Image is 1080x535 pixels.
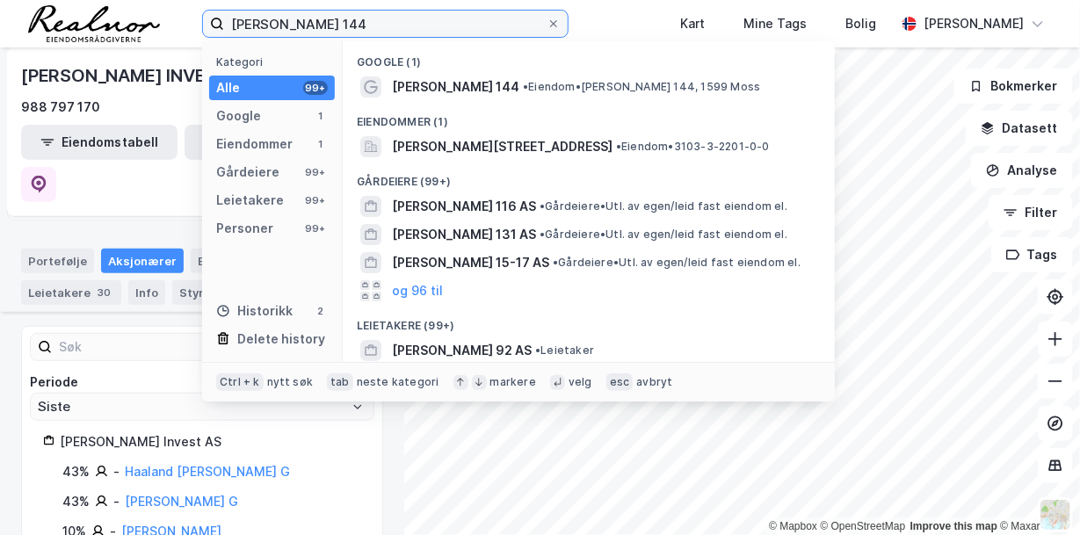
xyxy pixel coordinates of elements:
[992,451,1080,535] div: Kontrollprogram for chat
[743,13,807,34] div: Mine Tags
[636,375,672,389] div: avbryt
[553,256,558,269] span: •
[540,228,545,241] span: •
[616,140,770,154] span: Eiendom • 3103-3-2201-0-0
[314,109,328,123] div: 1
[216,105,261,127] div: Google
[128,280,165,305] div: Info
[553,256,801,270] span: Gårdeiere • Utl. av egen/leid fast eiendom el.
[966,111,1073,146] button: Datasett
[992,451,1080,535] iframe: Chat Widget
[216,77,240,98] div: Alle
[303,165,328,179] div: 99+
[343,101,835,133] div: Eiendommer (1)
[216,134,293,155] div: Eiendommer
[569,375,592,389] div: velg
[60,431,361,452] div: [PERSON_NAME] Invest AS
[392,196,536,217] span: [PERSON_NAME] 116 AS
[616,140,621,153] span: •
[351,400,365,414] button: Open
[52,334,244,360] input: Søk
[392,340,532,361] span: [PERSON_NAME] 92 AS
[216,55,335,69] div: Kategori
[680,13,705,34] div: Kart
[392,224,536,245] span: [PERSON_NAME] 131 AS
[343,305,835,336] div: Leietakere (99+)
[62,491,90,512] div: 43%
[172,280,244,305] div: Styret
[125,464,290,479] a: Haaland [PERSON_NAME] G
[606,373,634,391] div: esc
[845,13,876,34] div: Bolig
[303,221,328,235] div: 99+
[303,193,328,207] div: 99+
[94,284,114,301] div: 30
[343,161,835,192] div: Gårdeiere (99+)
[21,125,178,160] button: Eiendomstabell
[314,304,328,318] div: 2
[523,80,528,93] span: •
[21,249,94,273] div: Portefølje
[540,228,787,242] span: Gårdeiere • Utl. av egen/leid fast eiendom el.
[216,162,279,183] div: Gårdeiere
[327,373,353,391] div: tab
[216,218,273,239] div: Personer
[535,343,594,358] span: Leietaker
[113,491,120,512] div: -
[769,520,817,532] a: Mapbox
[113,461,120,482] div: -
[392,136,612,157] span: [PERSON_NAME][STREET_ADDRESS]
[267,375,314,389] div: nytt søk
[31,394,373,420] input: ClearOpen
[125,494,238,509] a: [PERSON_NAME] G
[954,69,1073,104] button: Bokmerker
[357,375,439,389] div: neste kategori
[821,520,906,532] a: OpenStreetMap
[224,11,547,37] input: Søk på adresse, matrikkel, gårdeiere, leietakere eller personer
[540,199,545,213] span: •
[21,280,121,305] div: Leietakere
[101,249,184,273] div: Aksjonærer
[185,125,341,160] button: Leietakertabell
[392,280,443,301] button: og 96 til
[28,5,160,42] img: realnor-logo.934646d98de889bb5806.png
[910,520,997,532] a: Improve this map
[314,137,328,151] div: 1
[237,329,325,350] div: Delete history
[924,13,1024,34] div: [PERSON_NAME]
[540,199,787,213] span: Gårdeiere • Utl. av egen/leid fast eiendom el.
[971,153,1073,188] button: Analyse
[216,373,264,391] div: Ctrl + k
[62,461,90,482] div: 43%
[490,375,536,389] div: markere
[303,81,328,95] div: 99+
[989,195,1073,230] button: Filter
[21,61,259,90] div: [PERSON_NAME] INVEST AS
[191,249,299,273] div: Eiendommer
[216,190,284,211] div: Leietakere
[392,76,519,98] span: [PERSON_NAME] 144
[216,300,293,322] div: Historikk
[392,252,549,273] span: [PERSON_NAME] 15-17 AS
[30,372,374,393] div: Periode
[21,97,100,118] div: 988 797 170
[991,237,1073,272] button: Tags
[523,80,760,94] span: Eiendom • [PERSON_NAME] 144, 1599 Moss
[343,41,835,73] div: Google (1)
[535,343,540,357] span: •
